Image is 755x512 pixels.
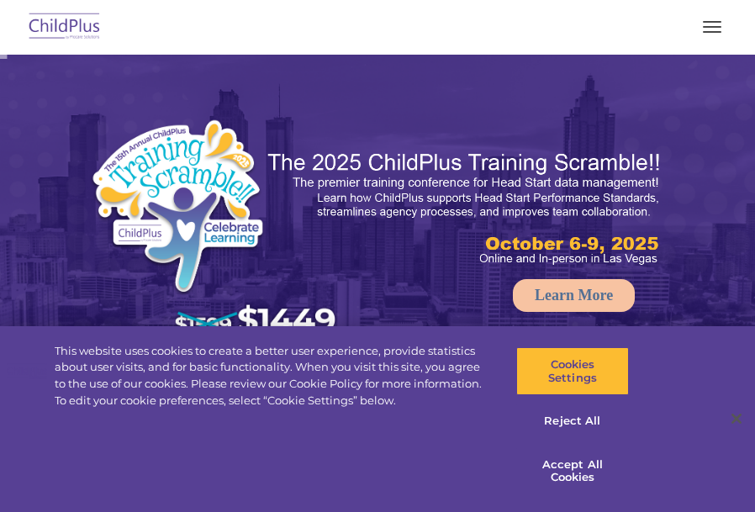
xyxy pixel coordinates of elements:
button: Accept All Cookies [516,447,630,495]
button: Close [718,400,755,437]
a: Learn More [513,279,635,312]
img: ChildPlus by Procare Solutions [25,8,104,47]
button: Cookies Settings [516,347,630,395]
button: Reject All [516,404,630,439]
div: This website uses cookies to create a better user experience, provide statistics about user visit... [55,343,494,409]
